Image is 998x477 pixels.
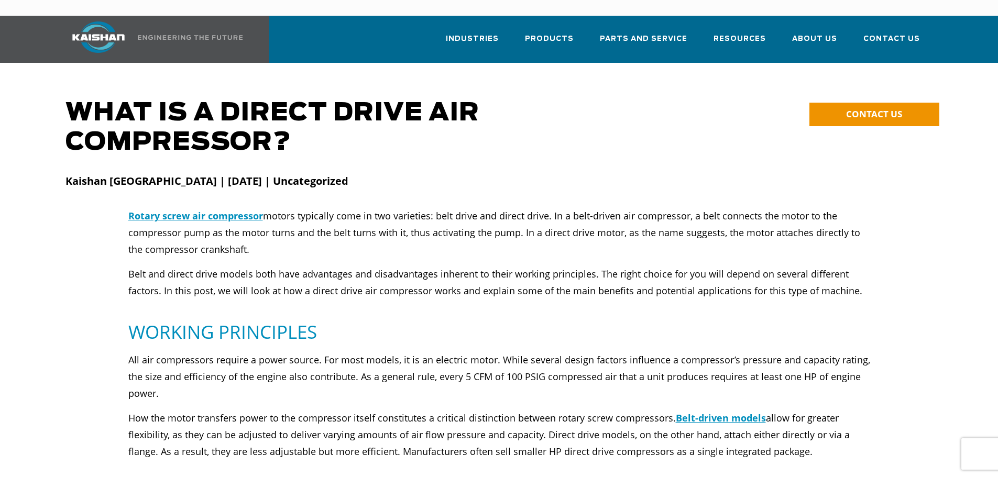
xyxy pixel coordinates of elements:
a: Belt-driven models [676,412,766,424]
a: Parts and Service [600,25,687,61]
p: All air compressors require a power source. For most models, it is an electric motor. While sever... [128,351,870,402]
span: WHAT IS A DIRECT DRIVE AIR COMPRESSOR? [65,101,479,155]
p: How the motor transfers power to the compressor itself constitutes a critical distinction between... [128,409,870,460]
strong: Kaishan [GEOGRAPHIC_DATA] | [DATE] | Uncategorized [65,174,348,188]
span: Parts and Service [600,33,687,45]
a: Rotary screw air compressor [128,209,263,222]
span: CONTACT US [846,108,902,120]
a: Contact Us [863,25,920,61]
a: Resources [714,25,766,61]
a: Industries [446,25,499,61]
p: Belt and direct drive models both have advantages and disadvantages inherent to their working pri... [128,265,870,299]
h5: Working Principles [128,320,870,343]
span: Contact Us [863,33,920,45]
p: motors typically come in two varieties: belt drive and direct drive. In a belt-driven air compres... [128,207,870,258]
img: kaishan logo [59,21,138,53]
a: About Us [792,25,837,61]
a: Kaishan USA [59,16,245,63]
span: Products [525,33,574,45]
a: CONTACT US [809,103,939,126]
span: Industries [446,33,499,45]
span: Resources [714,33,766,45]
img: Engineering the future [138,35,243,40]
span: About Us [792,33,837,45]
a: Products [525,25,574,61]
